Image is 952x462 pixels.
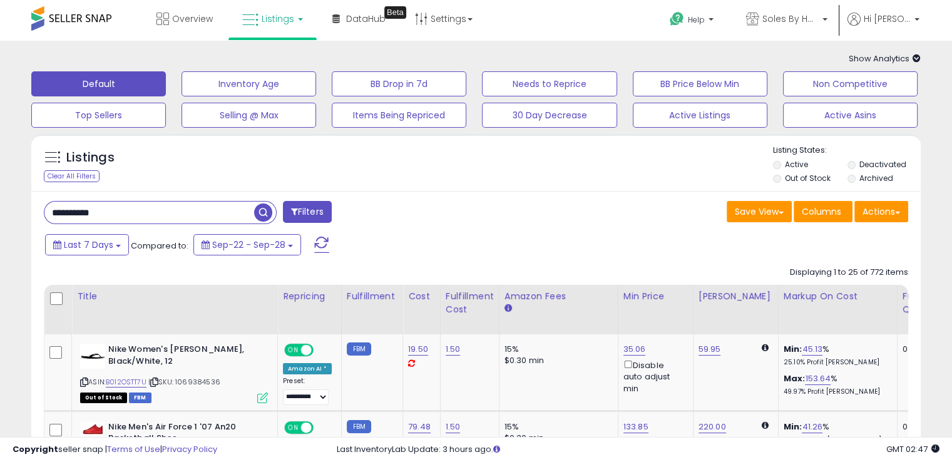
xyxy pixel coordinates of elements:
[408,421,431,433] a: 79.48
[784,421,888,444] div: %
[193,234,301,255] button: Sep-22 - Sep-28
[108,421,260,459] b: Nike Men's Air Force 1 '07 An20 Basketball Shoe, [GEOGRAPHIC_DATA], 12
[794,201,852,222] button: Columns
[623,343,646,356] a: 35.06
[172,13,213,25] span: Overview
[903,421,941,433] div: 0
[727,201,792,222] button: Save View
[623,421,648,433] a: 133.85
[446,290,494,316] div: Fulfillment Cost
[80,344,268,402] div: ASIN:
[784,436,888,444] p: 24.50% Profit [PERSON_NAME]
[623,290,688,303] div: Min Price
[408,343,428,356] a: 19.50
[886,443,939,455] span: 2025-10-6 02:47 GMT
[864,13,911,25] span: Hi [PERSON_NAME]
[182,71,316,96] button: Inventory Age
[783,71,918,96] button: Non Competitive
[802,343,822,356] a: 45.13
[446,421,461,433] a: 1.50
[773,145,921,157] p: Listing States:
[312,422,332,433] span: OFF
[903,344,941,355] div: 0
[44,170,100,182] div: Clear All Filters
[31,103,166,128] button: Top Sellers
[332,71,466,96] button: BB Drop in 7d
[699,421,726,433] a: 220.00
[778,285,897,334] th: The percentage added to the cost of goods (COGS) that forms the calculator for Min & Max prices.
[262,13,294,25] span: Listings
[80,393,127,403] span: All listings that are currently out of stock and unavailable for purchase on Amazon
[283,363,332,374] div: Amazon AI *
[337,444,939,456] div: Last InventoryLab Update: 3 hours ago.
[784,358,888,367] p: 25.10% Profit [PERSON_NAME]
[182,103,316,128] button: Selling @ Max
[77,290,272,303] div: Title
[805,372,831,385] a: 153.64
[446,343,461,356] a: 1.50
[802,421,822,433] a: 41.26
[785,159,808,170] label: Active
[784,290,892,303] div: Markup on Cost
[346,13,386,25] span: DataHub
[660,2,726,41] a: Help
[312,345,332,356] span: OFF
[784,373,888,396] div: %
[66,149,115,167] h5: Listings
[332,103,466,128] button: Items Being Repriced
[504,303,512,314] small: Amazon Fees.
[384,6,406,19] div: Tooltip anchor
[504,344,608,355] div: 15%
[688,14,705,25] span: Help
[129,393,151,403] span: FBM
[283,201,332,223] button: Filters
[13,443,58,455] strong: Copyright
[148,377,220,387] span: | SKU: 1069384536
[784,343,802,355] b: Min:
[482,71,617,96] button: Needs to Reprice
[212,239,285,251] span: Sep-22 - Sep-28
[785,173,831,183] label: Out of Stock
[107,443,160,455] a: Terms of Use
[482,103,617,128] button: 30 Day Decrease
[64,239,113,251] span: Last 7 Days
[283,377,332,405] div: Preset:
[623,358,683,394] div: Disable auto adjust min
[408,290,435,303] div: Cost
[802,205,841,218] span: Columns
[633,71,767,96] button: BB Price Below Min
[80,344,105,369] img: 21JboHxxU+L._SL40_.jpg
[108,344,260,370] b: Nike Women's [PERSON_NAME], Black/White, 12
[285,345,301,356] span: ON
[504,290,613,303] div: Amazon Fees
[347,342,371,356] small: FBM
[699,290,773,303] div: [PERSON_NAME]
[283,290,336,303] div: Repricing
[504,355,608,366] div: $0.30 min
[849,53,921,64] span: Show Analytics
[903,290,946,316] div: Fulfillable Quantity
[699,343,721,356] a: 59.95
[162,443,217,455] a: Privacy Policy
[790,267,908,279] div: Displaying 1 to 25 of 772 items
[854,201,908,222] button: Actions
[633,103,767,128] button: Active Listings
[859,173,893,183] label: Archived
[347,290,397,303] div: Fulfillment
[131,240,188,252] span: Compared to:
[784,421,802,433] b: Min:
[784,388,888,396] p: 49.97% Profit [PERSON_NAME]
[31,71,166,96] button: Default
[13,444,217,456] div: seller snap | |
[504,433,608,444] div: $0.30 min
[783,103,918,128] button: Active Asins
[285,422,301,433] span: ON
[784,372,806,384] b: Max:
[762,13,819,25] span: Soles By Hamsa LLC
[106,377,146,388] a: B012OSTT7U
[45,234,129,255] button: Last 7 Days
[80,421,105,436] img: 31tYsRtoWmL._SL40_.jpg
[669,11,685,27] i: Get Help
[504,421,608,433] div: 15%
[347,420,371,433] small: FBM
